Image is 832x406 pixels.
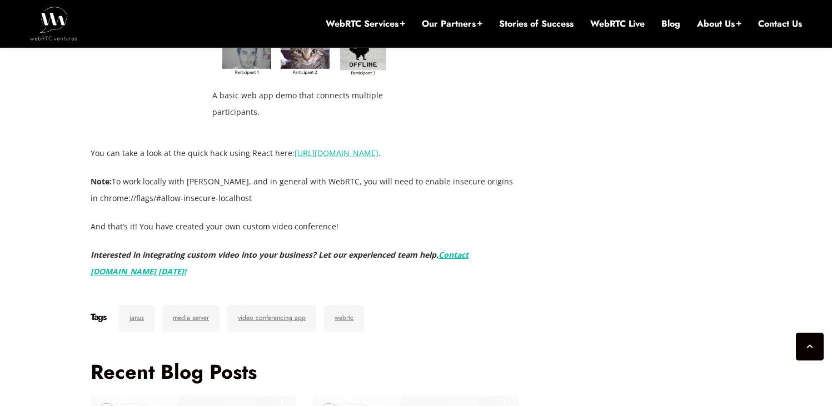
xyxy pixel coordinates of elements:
p: And that’s it! You ​have ​created ​your own custom ​video ​conference! [91,218,519,235]
img: WebRTC.ventures [30,7,77,40]
a: video conferencing app [227,305,316,332]
h3: Recent Blog Posts [91,359,519,384]
a: [URL][DOMAIN_NAME] [295,148,378,158]
p: You can take a look at the quick hack using React here: . [91,145,519,162]
a: WebRTC Live [590,18,645,30]
a: Blog [661,18,680,30]
strong: Note: [91,176,112,187]
h6: Tags [91,312,106,323]
a: media server [162,305,220,332]
a: Stories of Success [499,18,574,30]
a: WebRTC Services [326,18,405,30]
a: About Us [697,18,741,30]
p: To work locally with [PERSON_NAME], and in general with WebRTC, you will need to enable insecure ... [91,173,519,207]
a: janus [119,305,155,332]
a: webrtc [324,305,364,332]
em: Interested in integrating custom video into your business? Let our experienced team help. [91,249,469,277]
figcaption: A basic web app demo that connects multiple participants. [212,87,396,121]
a: Contact Us [758,18,802,30]
a: Our Partners [422,18,482,30]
